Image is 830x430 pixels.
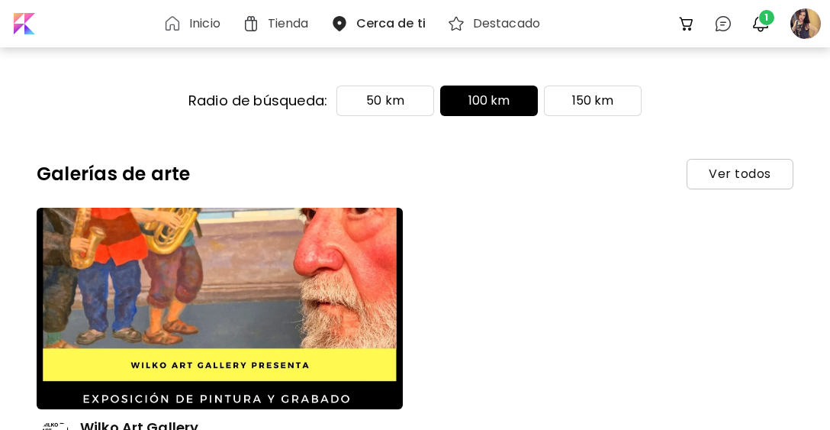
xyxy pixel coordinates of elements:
[37,208,403,409] img: https://cdn.kaleido.art/CDN/Profile/21051/KardBanner/large.webp?updated=396163
[189,18,220,30] h6: Inicio
[163,15,227,33] a: Inicio
[336,86,434,116] button: 50 km
[544,86,642,116] button: 150 km
[751,15,770,33] img: bellIcon
[366,92,404,110] p: 50 km
[714,15,732,33] img: chatIcon
[677,15,696,33] img: cart
[572,92,614,110] p: 150 km
[687,160,793,189] span: Ver todos
[759,10,774,25] span: 1
[440,86,538,116] button: 100 km
[447,15,546,33] a: Destacado
[687,159,793,189] a: Ver todos
[268,18,309,30] h6: Tienda
[748,11,774,37] button: bellIcon1
[188,91,327,111] p: Radio de búsqueda:
[330,15,432,33] a: Cerca de ti
[468,92,510,110] p: 100 km
[242,15,315,33] a: Tienda
[37,160,191,188] p: Galerías de arte
[473,18,540,30] h6: Destacado
[356,18,426,30] h6: Cerca de ti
